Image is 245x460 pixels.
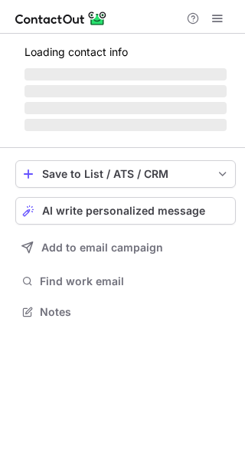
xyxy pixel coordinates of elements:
img: ContactOut v5.3.10 [15,9,107,28]
button: save-profile-one-click [15,160,236,188]
button: Notes [15,301,236,323]
button: AI write personalized message [15,197,236,225]
p: Loading contact info [24,46,227,58]
span: Find work email [40,274,230,288]
div: Save to List / ATS / CRM [42,168,209,180]
button: Add to email campaign [15,234,236,261]
span: ‌ [24,85,227,97]
span: ‌ [24,68,227,80]
span: ‌ [24,119,227,131]
span: Notes [40,305,230,319]
span: Add to email campaign [41,242,163,254]
span: ‌ [24,102,227,114]
button: Find work email [15,271,236,292]
span: AI write personalized message [42,205,205,217]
